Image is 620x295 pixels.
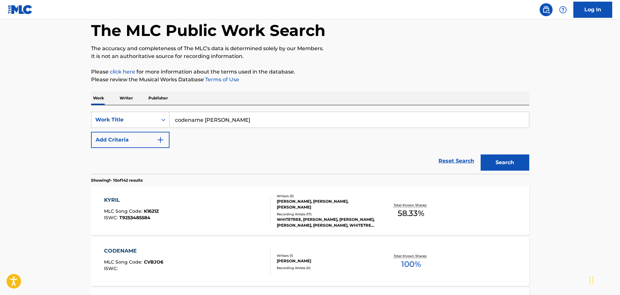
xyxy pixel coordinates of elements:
[91,52,529,60] p: It is not an authoritative source for recording information.
[590,270,593,290] div: Drag
[91,112,529,174] form: Search Form
[401,258,421,270] span: 100 %
[157,136,164,144] img: 9d2ae6d4665cec9f34b9.svg
[277,199,375,210] div: [PERSON_NAME], [PERSON_NAME], [PERSON_NAME]
[144,208,159,214] span: K1621Z
[91,187,529,235] a: KYRILMLC Song Code:K1621ZISWC:T9253485584Writers (3)[PERSON_NAME], [PERSON_NAME], [PERSON_NAME]Re...
[435,154,477,168] a: Reset Search
[394,203,428,208] p: Total Known Shares:
[95,116,154,124] div: Work Title
[556,3,569,16] div: Help
[91,68,529,76] p: Please for more information about the terms used in the database.
[104,247,163,255] div: CODENAME
[204,76,239,83] a: Terms of Use
[144,259,163,265] span: CVBJO6
[91,21,325,40] h1: The MLC Public Work Search
[104,266,119,271] span: ISWC :
[277,266,375,270] div: Recording Artists ( 0 )
[91,45,529,52] p: The accuracy and completeness of The MLC's data is determined solely by our Members.
[573,2,612,18] a: Log In
[277,253,375,258] div: Writers ( 1 )
[104,208,144,214] span: MLC Song Code :
[91,91,106,105] p: Work
[394,254,428,258] p: Total Known Shares:
[146,91,170,105] p: Publisher
[91,76,529,84] p: Please review the Musical Works Database
[481,154,529,171] button: Search
[559,6,567,14] img: help
[91,237,529,286] a: CODENAMEMLC Song Code:CVBJO6ISWC:Writers (1)[PERSON_NAME]Recording Artists (0)Total Known Shares:...
[91,177,143,183] p: Showing 1 - 10 of 142 results
[588,264,620,295] iframe: Chat Widget
[8,5,33,14] img: MLC Logo
[91,132,170,148] button: Add Criteria
[277,212,375,217] div: Recording Artists ( 17 )
[104,196,159,204] div: KYRIL
[110,69,135,75] a: click here
[118,91,135,105] p: Writer
[540,3,553,16] a: Public Search
[398,208,424,219] span: 58.33 %
[277,258,375,264] div: [PERSON_NAME]
[542,6,550,14] img: search
[277,217,375,228] div: WHITETREE, [PERSON_NAME], [PERSON_NAME], [PERSON_NAME], [PERSON_NAME], WHITETREE, WHITETREE, [PER...
[104,259,144,265] span: MLC Song Code :
[104,215,119,221] span: ISWC :
[277,194,375,199] div: Writers ( 3 )
[119,215,150,221] span: T9253485584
